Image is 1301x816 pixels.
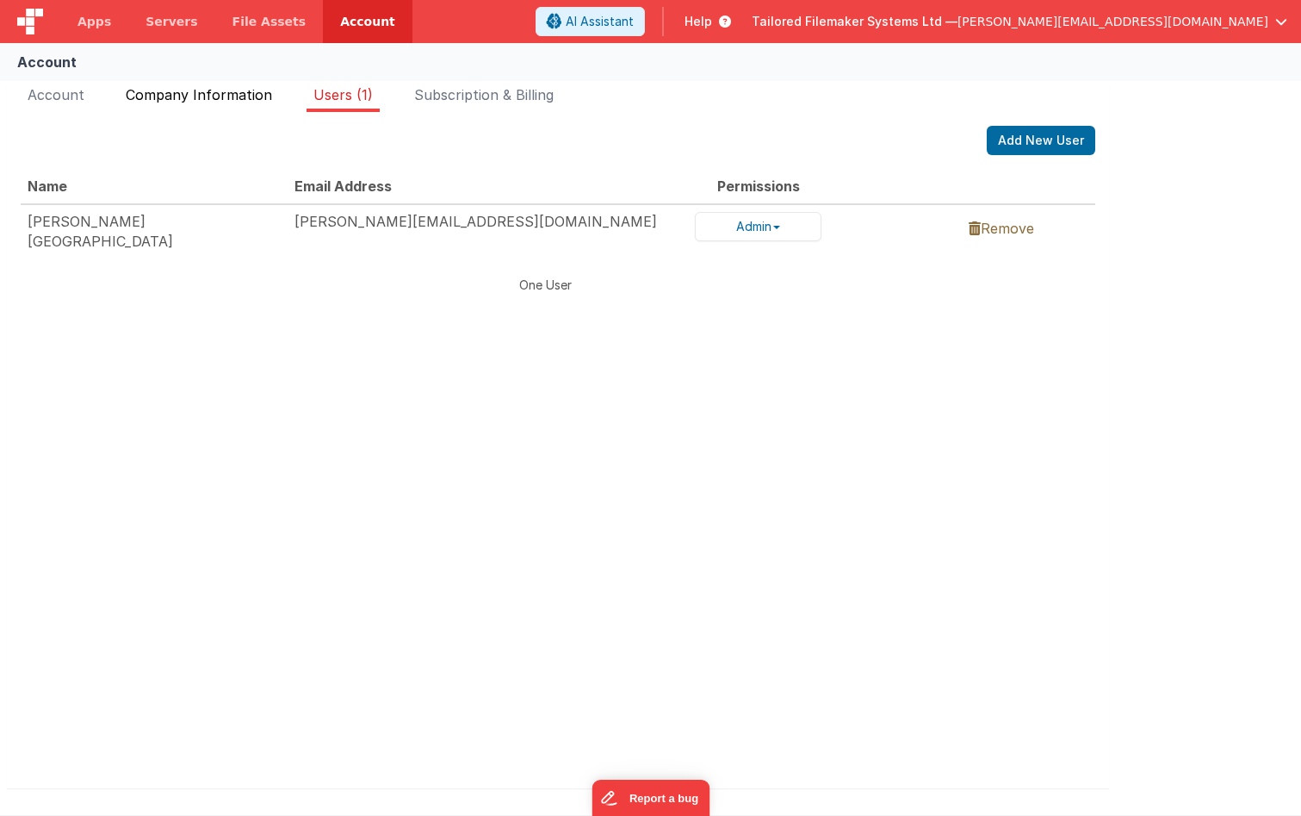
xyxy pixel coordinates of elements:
span: File Assets [232,13,307,30]
td: [PERSON_NAME][EMAIL_ADDRESS][DOMAIN_NAME] [288,204,688,259]
span: [PERSON_NAME][EMAIL_ADDRESS][DOMAIN_NAME] [957,13,1268,30]
span: Name [28,178,67,195]
iframe: Marker.io feedback button [592,780,709,816]
span: Apps [77,13,111,30]
span: Account [28,86,84,103]
span: Company Information [126,86,272,103]
button: AI Assistant [536,7,645,36]
span: Tailored Filemaker Systems Ltd — [752,13,957,30]
div: Account [17,52,77,72]
button: Admin [695,212,821,241]
div: [PERSON_NAME][GEOGRAPHIC_DATA] [28,212,281,252]
span: Help [685,13,712,30]
button: Tailored Filemaker Systems Ltd — [PERSON_NAME][EMAIL_ADDRESS][DOMAIN_NAME] [752,13,1287,30]
span: Users (1) [313,86,373,103]
a: Remove [969,220,1034,237]
span: Permissions [717,178,800,195]
span: Email Address [294,178,392,195]
button: Add New User [987,126,1095,155]
span: Servers [146,13,197,30]
p: One User [21,276,1069,294]
span: AI Assistant [566,13,634,30]
span: Subscription & Billing [414,86,554,103]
